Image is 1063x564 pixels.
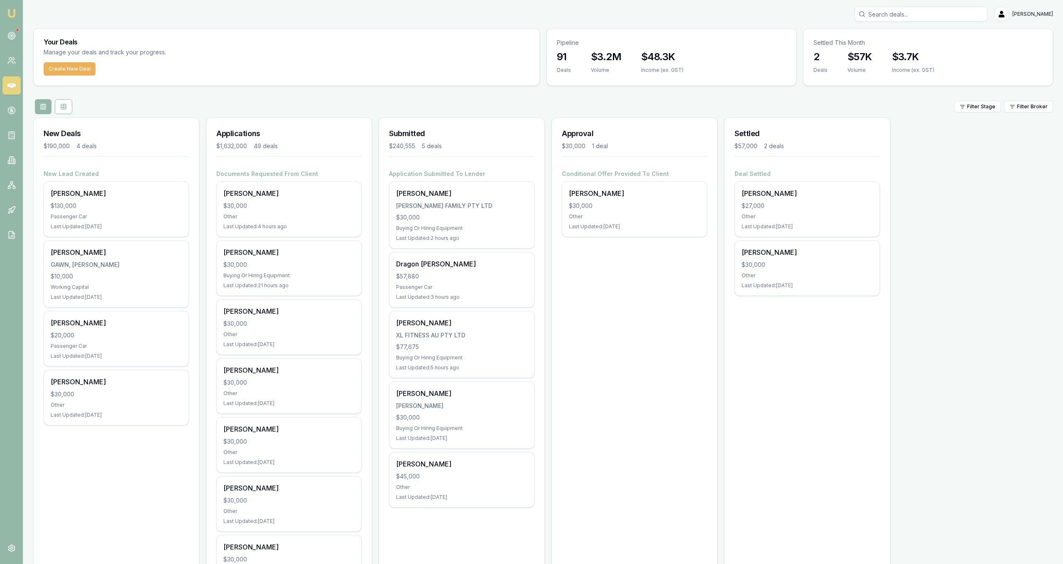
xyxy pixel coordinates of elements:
div: Last Updated: [DATE] [223,459,355,466]
div: Other [223,508,355,515]
div: Deals [557,67,571,73]
button: Filter Broker [1004,101,1053,112]
div: [PERSON_NAME] [51,247,182,257]
div: [PERSON_NAME] [223,483,355,493]
div: [PERSON_NAME] [223,424,355,434]
div: [PERSON_NAME] [396,188,527,198]
div: $57,880 [396,272,527,281]
div: Other [223,213,355,220]
div: Volume [847,67,872,73]
div: Buying Or Hiring Equipment [396,225,527,232]
div: $30,000 [223,437,355,446]
div: Last Updated: [DATE] [223,518,355,525]
div: $30,000 [562,142,585,150]
div: $30,000 [223,202,355,210]
h3: Approval [562,128,707,139]
div: Last Updated: [DATE] [51,412,182,418]
div: Income (ex. GST) [641,67,683,73]
div: [PERSON_NAME] [396,318,527,328]
div: Last Updated: [DATE] [223,400,355,407]
div: [PERSON_NAME] [51,318,182,328]
div: Passenger Car [51,343,182,349]
div: 4 deals [76,142,97,150]
h3: 91 [557,50,571,63]
div: Last Updated: [DATE] [223,341,355,348]
p: Pipeline [557,39,786,47]
div: Last Updated: 4 hours ago [223,223,355,230]
div: Passenger Car [51,213,182,220]
div: [PERSON_NAME] [569,188,700,198]
div: $30,000 [223,378,355,387]
div: Last Updated: 3 hours ago [396,294,527,300]
div: $30,000 [742,261,873,269]
h3: $48.3K [641,50,683,63]
div: $77,675 [396,343,527,351]
div: [PERSON_NAME] [396,459,527,469]
div: Buying Or Hiring Equipment [396,425,527,432]
h3: Applications [216,128,362,139]
div: $30,000 [396,213,527,222]
input: Search deals [855,7,987,22]
div: Income (ex. GST) [892,67,934,73]
div: Other [223,449,355,456]
span: [PERSON_NAME] [1012,11,1053,17]
p: Settled This Month [813,39,1043,47]
div: Last Updated: 5 hours ago [396,364,527,371]
div: 49 deals [254,142,278,150]
div: $30,000 [51,390,182,398]
img: emu-icon-u.png [7,8,17,18]
div: $30,000 [223,261,355,269]
div: [PERSON_NAME] [742,247,873,257]
div: $240,555 [389,142,415,150]
h3: Settled [735,128,880,139]
div: Last Updated: [DATE] [742,282,873,289]
div: [PERSON_NAME] [223,188,355,198]
div: Other [742,272,873,279]
h4: Conditional Offer Provided To Client [562,170,707,178]
h3: $3.2M [591,50,621,63]
div: [PERSON_NAME] [742,188,873,198]
a: Create New Deal [44,62,96,76]
div: [PERSON_NAME] [223,247,355,257]
div: $57,000 [735,142,757,150]
div: $20,000 [51,331,182,339]
div: Last Updated: [DATE] [396,494,527,501]
div: Other [51,402,182,408]
div: [PERSON_NAME] [223,365,355,375]
div: Other [223,331,355,338]
h4: New Lead Created [44,170,189,178]
div: GAWN, [PERSON_NAME] [51,261,182,269]
div: Working Capital [51,284,182,291]
div: Last Updated: [DATE] [569,223,700,230]
div: [PERSON_NAME] FAMILY PTY LTD [396,202,527,210]
div: Deals [813,67,828,73]
div: Volume [591,67,621,73]
div: $30,000 [223,320,355,328]
div: [PERSON_NAME] [223,542,355,552]
div: Passenger Car [396,284,527,291]
h4: Deal Settled [735,170,880,178]
div: 5 deals [422,142,442,150]
button: Filter Stage [954,101,1001,112]
div: Buying Or Hiring Equipment [223,272,355,279]
div: $190,000 [44,142,70,150]
div: Last Updated: 2 hours ago [396,235,527,242]
h3: Submitted [389,128,534,139]
div: 2 deals [764,142,784,150]
div: Last Updated: [DATE] [51,353,182,359]
span: Filter Broker [1017,103,1048,110]
h4: Application Submitted To Lender [389,170,534,178]
div: $130,000 [51,202,182,210]
h3: $57K [847,50,872,63]
h4: Documents Requested From Client [216,170,362,178]
h3: $3.7K [892,50,934,63]
div: Last Updated: [DATE] [742,223,873,230]
div: Other [569,213,700,220]
div: Last Updated: [DATE] [396,435,527,442]
div: $30,000 [569,202,700,210]
div: $1,632,000 [216,142,247,150]
div: $30,000 [223,496,355,505]
h3: New Deals [44,128,189,139]
div: 1 deal [592,142,608,150]
div: Dragon [PERSON_NAME] [396,259,527,269]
